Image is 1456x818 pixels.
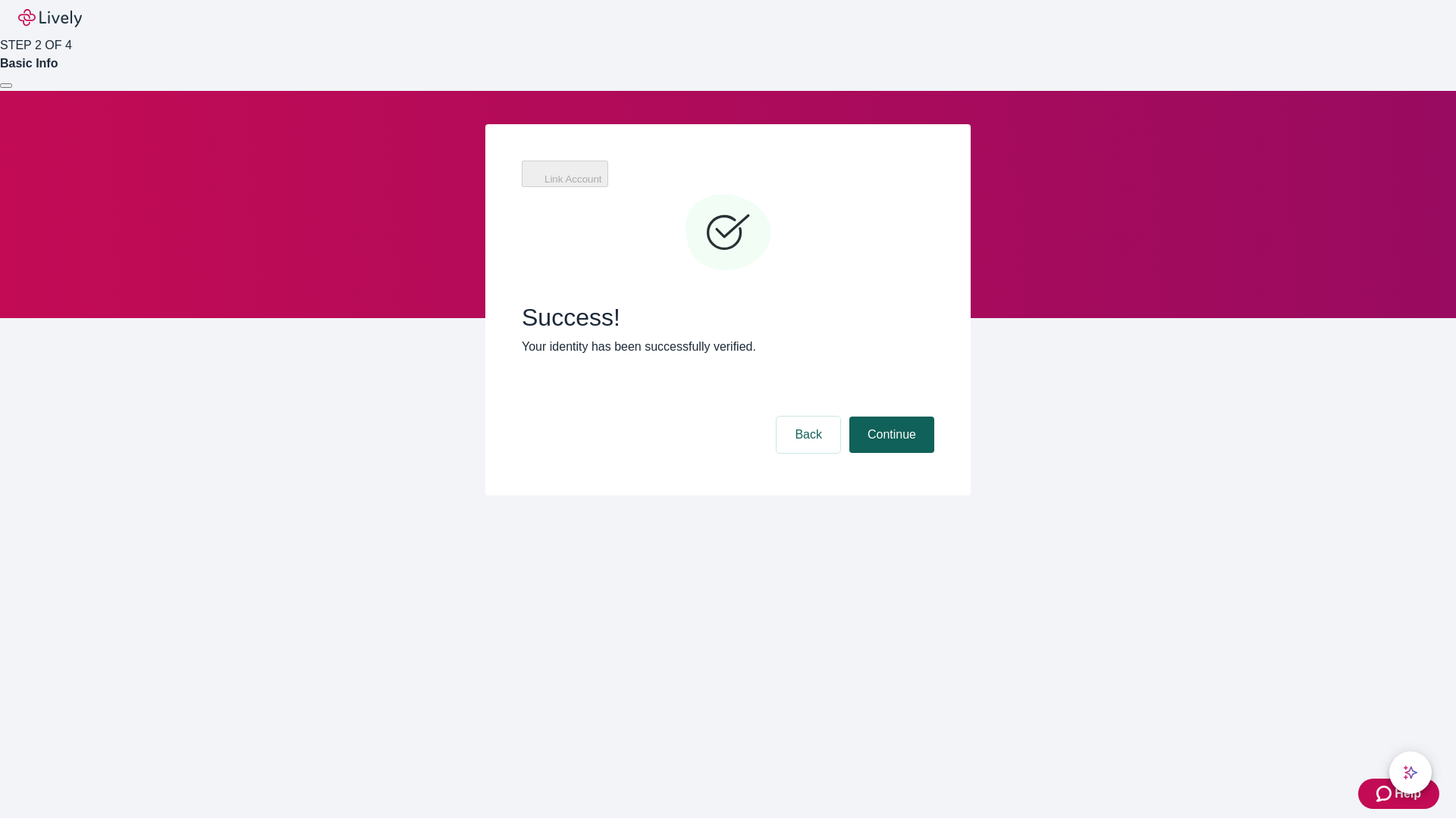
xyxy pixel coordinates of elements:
[18,9,82,27] img: Lively
[849,417,934,453] button: Continue
[522,338,934,356] p: Your identity has been successfully verified.
[1358,779,1439,809] button: Zendesk support iconHelp
[682,188,773,279] svg: Checkmark icon
[777,417,840,453] button: Back
[1395,785,1421,803] span: Help
[1376,785,1395,803] svg: Zendesk support icon
[522,303,934,332] span: Success!
[522,161,608,187] button: Link Account
[1403,765,1418,780] svg: Lively AI Assistant
[1389,751,1432,794] button: chat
